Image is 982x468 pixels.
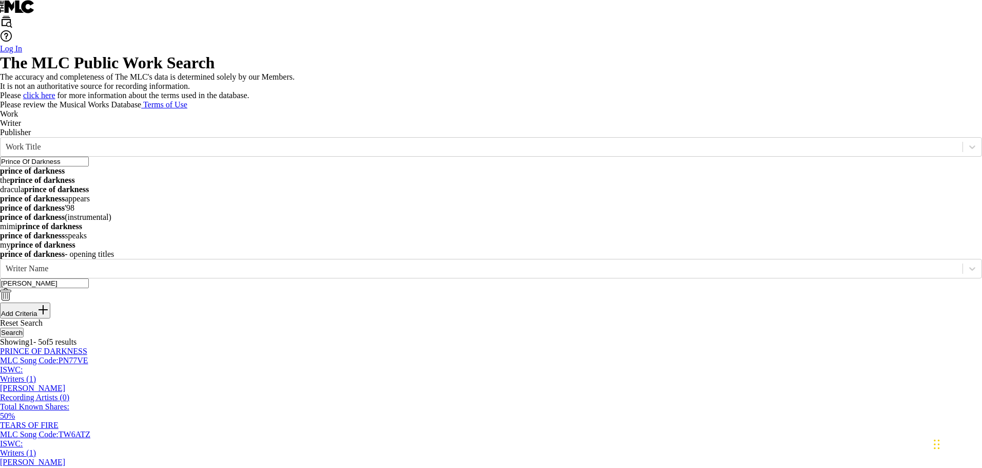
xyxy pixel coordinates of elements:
[33,166,65,175] strong: darkness
[65,194,90,203] span: appears
[25,231,31,240] strong: of
[42,222,48,231] strong: of
[10,176,33,184] strong: prince
[65,203,74,212] span: '98
[57,185,89,194] strong: darkness
[33,194,65,203] strong: darkness
[931,419,982,468] iframe: Chat Widget
[24,185,47,194] strong: prince
[44,240,75,249] strong: darkness
[141,100,187,109] a: Terms of Use
[25,250,31,258] strong: of
[43,176,74,184] strong: darkness
[934,429,940,460] div: Drag
[59,430,90,439] span: TW6ATZ
[10,240,33,249] strong: prince
[51,222,82,231] strong: darkness
[34,176,41,184] strong: of
[25,213,31,221] strong: of
[33,213,65,221] strong: darkness
[33,250,65,258] strong: darkness
[25,166,31,175] strong: of
[49,185,55,194] strong: of
[65,231,87,240] span: speaks
[17,222,40,231] strong: prince
[6,264,957,273] div: Writer Name
[6,142,957,152] div: Work Title
[33,203,65,212] strong: darkness
[25,194,31,203] strong: of
[35,240,42,249] strong: of
[65,213,111,221] span: (instrumental)
[25,203,31,212] strong: of
[37,304,49,316] img: 9d2ae6d4665cec9f34b9.svg
[23,91,55,100] a: click here
[33,231,65,240] strong: darkness
[65,250,114,258] span: - opening titles
[59,356,88,365] span: PN77VE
